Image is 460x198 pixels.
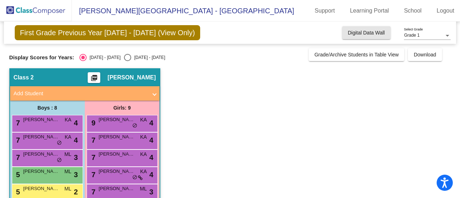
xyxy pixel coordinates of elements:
span: 7 [14,153,20,161]
span: 5 [14,171,20,179]
mat-expansion-panel-header: Add Student [10,86,160,101]
span: ML [64,151,71,158]
button: Digital Data Wall [342,26,391,39]
span: 3 [74,152,78,163]
a: Learning Portal [344,5,395,17]
button: Print Students Details [88,72,100,83]
span: KA [65,116,72,124]
span: [PERSON_NAME][GEOGRAPHIC_DATA] - [GEOGRAPHIC_DATA] [72,5,294,17]
span: 4 [149,118,153,128]
button: Grade/Archive Students in Table View [309,48,405,61]
span: 4 [149,135,153,146]
span: ML [64,168,71,175]
span: 7 [14,119,20,127]
span: [PERSON_NAME] [99,151,135,158]
span: 2 [74,187,78,197]
span: Grade/Archive Students in Table View [314,52,399,57]
mat-panel-title: Add Student [14,89,147,98]
mat-icon: picture_as_pdf [90,74,98,84]
span: 9 [90,119,96,127]
span: KA [65,133,72,141]
span: Download [414,52,436,57]
span: 7 [14,136,20,144]
span: ML [64,185,71,193]
span: ML [140,185,147,193]
div: [DATE] - [DATE] [131,54,165,61]
div: Boys : 8 [10,101,85,115]
span: do_not_disturb_alt [132,123,137,129]
a: School [398,5,427,17]
span: 7 [90,171,96,179]
button: Download [408,48,442,61]
span: First Grade Previous Year [DATE] - [DATE] (View Only) [15,25,201,40]
span: 7 [90,153,96,161]
span: KA [140,133,147,141]
span: KA [140,116,147,124]
mat-radio-group: Select an option [79,54,165,61]
span: [PERSON_NAME] [99,133,135,141]
span: do_not_disturb_alt [57,157,62,163]
span: [PERSON_NAME] [23,185,59,192]
span: 4 [149,152,153,163]
div: [DATE] - [DATE] [87,54,120,61]
span: 7 [90,188,96,196]
span: 5 [14,188,20,196]
span: [PERSON_NAME] [99,116,135,123]
span: [PERSON_NAME] [23,116,59,123]
span: 4 [74,135,78,146]
span: Digital Data Wall [348,30,385,36]
span: KA [140,151,147,158]
span: 3 [149,187,153,197]
div: Girls: 9 [85,101,160,115]
span: 4 [74,118,78,128]
span: [PERSON_NAME] [23,133,59,141]
span: Grade 1 [404,33,419,38]
span: [PERSON_NAME] [23,151,59,158]
span: [PERSON_NAME] [99,168,135,175]
a: Support [309,5,341,17]
span: 4 [149,169,153,180]
span: [PERSON_NAME] [107,74,156,81]
span: [PERSON_NAME] [23,168,59,175]
span: [PERSON_NAME] [99,185,135,192]
span: 3 [74,169,78,180]
a: Logout [431,5,460,17]
span: do_not_disturb_alt [57,140,62,146]
span: 7 [90,136,96,144]
span: do_not_disturb_alt [132,175,137,180]
span: KA [140,168,147,175]
span: Display Scores for Years: [9,54,74,61]
span: Class 2 [14,74,34,81]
